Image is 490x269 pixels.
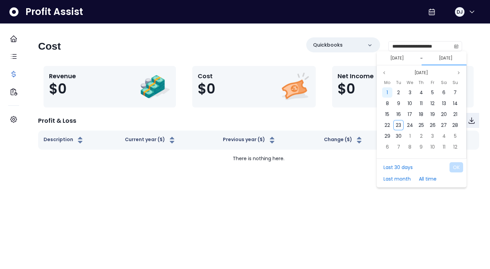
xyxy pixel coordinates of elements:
span: 25 [419,122,424,129]
div: Sep 2025 [382,78,461,152]
div: 03 Oct 2025 [427,131,438,141]
button: Change ($) [324,136,363,144]
span: 4 [420,89,423,96]
span: 8 [408,144,411,150]
p: Profit & Loss [38,116,76,125]
span: 9 [397,100,400,107]
span: 6 [386,144,389,150]
span: 23 [396,122,401,129]
span: 16 [396,111,401,118]
span: 29 [385,133,390,139]
div: 04 Oct 2025 [438,131,450,141]
span: 4 [442,133,446,139]
div: 20 Sep 2025 [438,109,450,120]
button: Download [464,113,479,128]
span: 12 [430,100,435,107]
button: Description [44,136,84,144]
td: There is nothing here. [38,150,479,168]
span: 7 [454,89,457,96]
span: 2 [420,133,423,139]
button: Next month [455,69,463,77]
span: 7 [397,144,400,150]
span: Sa [441,79,447,87]
div: 08 Oct 2025 [404,141,415,152]
div: Tuesday [393,78,404,87]
div: 12 Sep 2025 [427,98,438,109]
svg: page previous [382,71,386,75]
div: 18 Sep 2025 [415,109,427,120]
div: 08 Sep 2025 [382,98,393,109]
div: 24 Sep 2025 [404,120,415,131]
span: 9 [420,144,423,150]
div: 05 Oct 2025 [450,131,461,141]
div: 07 Sep 2025 [450,87,461,98]
div: Saturday [438,78,450,87]
span: 10 [430,144,435,150]
div: Monday [382,78,393,87]
div: 17 Sep 2025 [404,109,415,120]
div: 30 Sep 2025 [393,131,404,141]
span: 8 [386,100,389,107]
span: 22 [385,122,390,129]
p: Cost [198,71,215,81]
img: Cost [280,71,310,102]
h2: Cost [38,40,61,52]
button: Select end date [436,54,455,62]
span: 26 [430,122,436,129]
span: 19 [430,111,435,118]
div: 12 Oct 2025 [450,141,461,152]
div: 15 Sep 2025 [382,109,393,120]
div: 11 Sep 2025 [415,98,427,109]
div: 21 Sep 2025 [450,109,461,120]
div: 25 Sep 2025 [415,120,427,131]
span: $0 [338,81,355,97]
div: 27 Sep 2025 [438,120,450,131]
span: $0 [49,81,67,97]
img: Revenue [140,71,170,102]
span: 2 [397,89,400,96]
div: 26 Sep 2025 [427,120,438,131]
span: ~ [420,55,423,62]
div: 19 Sep 2025 [427,109,438,120]
div: 13 Sep 2025 [438,98,450,109]
span: 15 [385,111,389,118]
p: Net Income [338,71,374,81]
div: 06 Oct 2025 [382,141,393,152]
div: 02 Oct 2025 [415,131,427,141]
span: 17 [408,111,412,118]
div: 07 Oct 2025 [393,141,404,152]
div: 01 Oct 2025 [404,131,415,141]
div: 14 Sep 2025 [450,98,461,109]
button: Previous year ($) [223,136,276,144]
div: Sunday [450,78,461,87]
button: Select start date [388,54,407,62]
span: 28 [452,122,458,129]
div: 03 Sep 2025 [404,87,415,98]
span: 5 [454,133,457,139]
span: 12 [453,144,457,150]
span: 27 [441,122,447,129]
span: We [407,79,413,87]
div: 10 Oct 2025 [427,141,438,152]
span: Tu [396,79,401,87]
span: 6 [442,89,445,96]
button: Current year ($) [125,136,176,144]
div: 02 Sep 2025 [393,87,404,98]
span: Profit Assist [26,6,83,18]
span: 3 [409,89,411,96]
div: 09 Oct 2025 [415,141,427,152]
div: 04 Sep 2025 [415,87,427,98]
div: 22 Sep 2025 [382,120,393,131]
p: Quickbooks [313,41,343,49]
span: 5 [431,89,434,96]
span: 11 [443,144,445,150]
div: 23 Sep 2025 [393,120,404,131]
span: $0 [198,81,215,97]
div: 28 Sep 2025 [450,120,461,131]
p: Revenue [49,71,76,81]
div: 01 Sep 2025 [382,87,393,98]
span: Su [453,79,458,87]
button: Last 30 days [380,162,416,172]
span: Mo [384,79,390,87]
button: All time [415,174,440,184]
